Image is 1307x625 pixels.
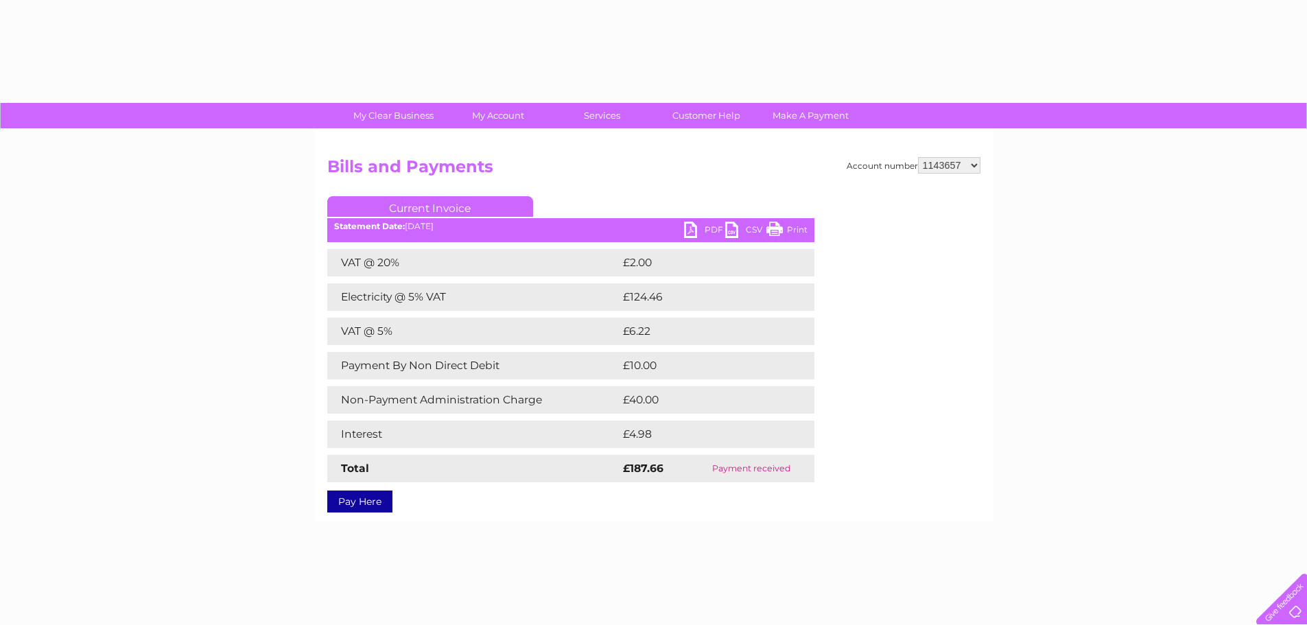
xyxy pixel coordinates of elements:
[341,462,369,475] strong: Total
[620,318,782,345] td: £6.22
[327,491,392,512] a: Pay Here
[327,249,620,276] td: VAT @ 20%
[620,249,783,276] td: £2.00
[327,157,980,183] h2: Bills and Payments
[327,386,620,414] td: Non-Payment Administration Charge
[441,103,554,128] a: My Account
[847,157,980,174] div: Account number
[327,352,620,379] td: Payment By Non Direct Debit
[650,103,763,128] a: Customer Help
[766,222,808,241] a: Print
[620,352,786,379] td: £10.00
[327,196,533,217] a: Current Invoice
[545,103,659,128] a: Services
[684,222,725,241] a: PDF
[725,222,766,241] a: CSV
[337,103,450,128] a: My Clear Business
[754,103,867,128] a: Make A Payment
[620,386,788,414] td: £40.00
[620,421,783,448] td: £4.98
[327,318,620,345] td: VAT @ 5%
[620,283,790,311] td: £124.46
[334,221,405,231] b: Statement Date:
[327,283,620,311] td: Electricity @ 5% VAT
[327,421,620,448] td: Interest
[327,222,814,231] div: [DATE]
[623,462,663,475] strong: £187.66
[689,455,814,482] td: Payment received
